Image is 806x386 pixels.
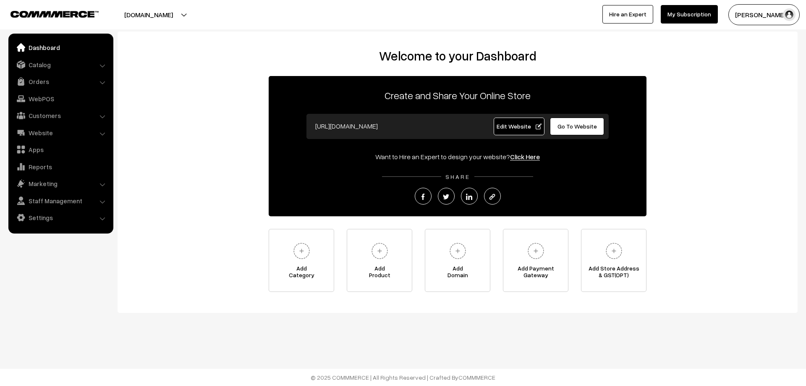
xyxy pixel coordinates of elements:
a: Hire an Expert [602,5,653,24]
img: plus.svg [446,239,469,263]
a: Staff Management [10,193,110,208]
span: Add Domain [425,265,490,282]
a: My Subscription [661,5,718,24]
a: AddDomain [425,229,490,292]
a: AddProduct [347,229,412,292]
a: Settings [10,210,110,225]
a: Marketing [10,176,110,191]
a: Reports [10,159,110,174]
img: COMMMERCE [10,11,99,17]
span: Edit Website [497,123,542,130]
a: Dashboard [10,40,110,55]
span: Go To Website [557,123,597,130]
a: Add PaymentGateway [503,229,568,292]
a: COMMMERCE [458,374,495,381]
span: SHARE [441,173,474,180]
a: Go To Website [550,118,604,135]
img: plus.svg [368,239,391,263]
h2: Welcome to your Dashboard [126,48,789,63]
a: Edit Website [494,118,545,135]
p: Create and Share Your Online Store [269,88,646,103]
span: Add Store Address & GST(OPT) [581,265,646,282]
a: Apps [10,142,110,157]
span: Add Product [347,265,412,282]
a: AddCategory [269,229,334,292]
button: [DOMAIN_NAME] [95,4,202,25]
a: Catalog [10,57,110,72]
a: Customers [10,108,110,123]
a: Website [10,125,110,140]
img: plus.svg [524,239,547,263]
span: Add Payment Gateway [503,265,568,282]
a: Orders [10,74,110,89]
span: Add Category [269,265,334,282]
a: Click Here [510,152,540,161]
a: WebPOS [10,91,110,106]
div: Want to Hire an Expert to design your website? [269,152,646,162]
img: plus.svg [602,239,625,263]
img: user [783,8,796,21]
a: Add Store Address& GST(OPT) [581,229,646,292]
button: [PERSON_NAME] D [728,4,800,25]
a: COMMMERCE [10,8,84,18]
img: plus.svg [290,239,313,263]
